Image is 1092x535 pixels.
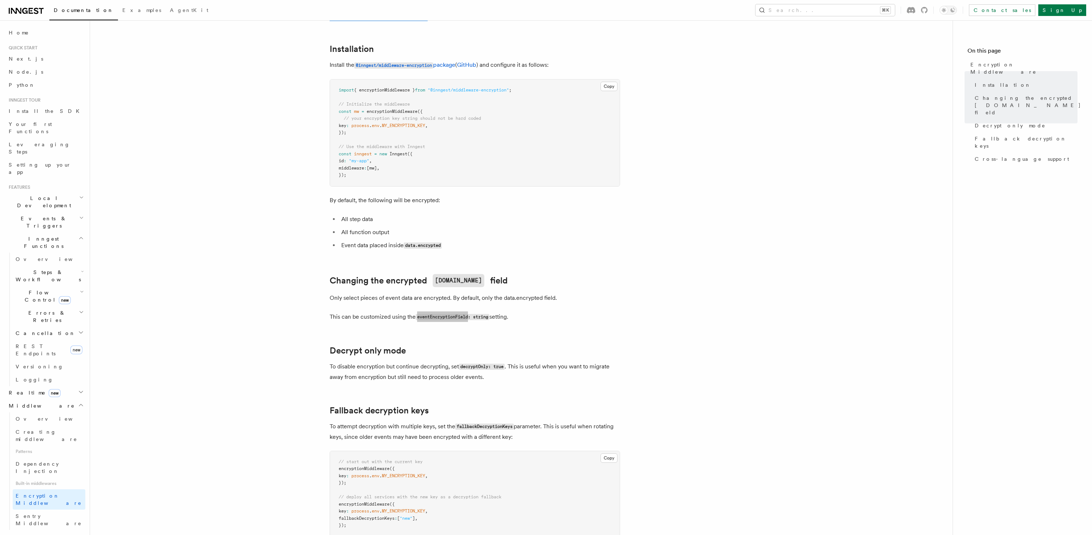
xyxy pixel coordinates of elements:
span: { encryptionMiddleware } [354,87,415,93]
a: Logging [13,373,85,386]
span: , [425,509,428,514]
p: Install the ( ) and configure it as follows: [330,60,620,70]
a: Node.js [6,65,85,78]
a: Your first Functions [6,118,85,138]
button: Events & Triggers [6,212,85,232]
button: Copy [600,453,618,463]
span: , [415,516,417,521]
span: Overview [16,416,90,422]
span: : [346,509,349,514]
button: Toggle dark mode [940,6,957,15]
span: }); [339,172,346,177]
span: , [377,166,379,171]
span: Encryption Middleware [970,61,1077,75]
span: = [362,109,364,114]
span: Local Development [6,195,79,209]
span: process [351,509,369,514]
span: ; [509,87,512,93]
a: Python [6,78,85,91]
span: }); [339,130,346,135]
span: . [369,473,372,478]
span: Middleware [6,402,75,409]
span: [mw] [367,166,377,171]
code: [DOMAIN_NAME] [433,274,484,287]
a: Encryption Middleware [13,489,85,510]
span: Leveraging Steps [9,142,70,155]
span: new [59,296,71,304]
span: Fallback decryption keys [975,135,1077,150]
a: REST Endpointsnew [13,340,85,360]
span: Home [9,29,29,36]
span: env [372,509,379,514]
span: import [339,87,354,93]
span: Next.js [9,56,43,62]
span: middleware [339,166,364,171]
span: Python [9,82,35,88]
span: Features [6,184,30,190]
li: All step data [339,214,620,224]
span: REST Endpoints [16,343,56,356]
p: To attempt decryption with multiple keys, set the parameter. This is useful when rotating keys, s... [330,421,620,442]
a: Leveraging Steps [6,138,85,158]
span: ({ [390,466,395,471]
span: env [372,473,379,478]
span: id [339,158,344,163]
span: ] [412,516,415,521]
a: Versioning [13,360,85,373]
span: : [395,516,397,521]
span: Cancellation [13,330,76,337]
span: ({ [407,151,412,156]
span: }); [339,523,346,528]
span: : [346,123,349,128]
h4: On this page [967,46,1077,58]
span: Inngest tour [6,97,41,103]
kbd: ⌘K [880,7,891,14]
a: Overview [13,253,85,266]
button: Flow Controlnew [13,286,85,306]
button: Cancellation [13,327,85,340]
span: Overview [16,256,90,262]
span: "@inngest/middleware-encryption" [428,87,509,93]
p: By default, the following will be encrypted: [330,195,620,205]
span: . [379,123,382,128]
span: mw [354,109,359,114]
a: Setting up your app [6,158,85,179]
li: Event data placed inside [339,240,620,251]
a: Dependency Injection [13,457,85,478]
code: eventEncryptionField: string [416,314,489,320]
span: new [70,346,82,354]
span: Decrypt only mode [975,122,1046,129]
a: Contact sales [969,4,1035,16]
span: key [339,123,346,128]
li: All function output [339,227,620,237]
span: // your encryption key string should not be hard coded [344,116,481,121]
button: Realtimenew [6,386,85,399]
span: Examples [122,7,161,13]
span: new [379,151,387,156]
span: encryptionMiddleware [339,466,390,471]
a: AgentKit [166,2,213,20]
span: : [344,158,346,163]
span: [ [397,516,400,521]
button: Search...⌘K [755,4,895,16]
span: Node.js [9,69,43,75]
span: : [364,166,367,171]
span: // Use the middleware with Inngest [339,144,425,149]
span: ({ [390,502,395,507]
p: This can be customized using the setting. [330,312,620,322]
a: Overview [13,412,85,425]
a: @inngest/middleware-encryptionpackage [354,61,455,68]
span: Cross-language support [975,155,1069,163]
span: Errors & Retries [13,309,79,324]
p: Only select pieces of event data are encrypted. By default, only the data.encrypted field. [330,293,620,303]
span: , [425,123,428,128]
span: Changing the encrypted [DOMAIN_NAME] field [975,94,1081,116]
span: inngest [354,151,372,156]
code: decryptOnly: true [459,364,505,370]
span: encryptionMiddleware [339,502,390,507]
span: . [379,473,382,478]
code: fallbackDecryptionKeys [455,424,514,430]
span: Documentation [54,7,114,13]
span: // deploy all services with the new key as a decryption fallback [339,494,501,499]
span: Logging [16,377,53,383]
